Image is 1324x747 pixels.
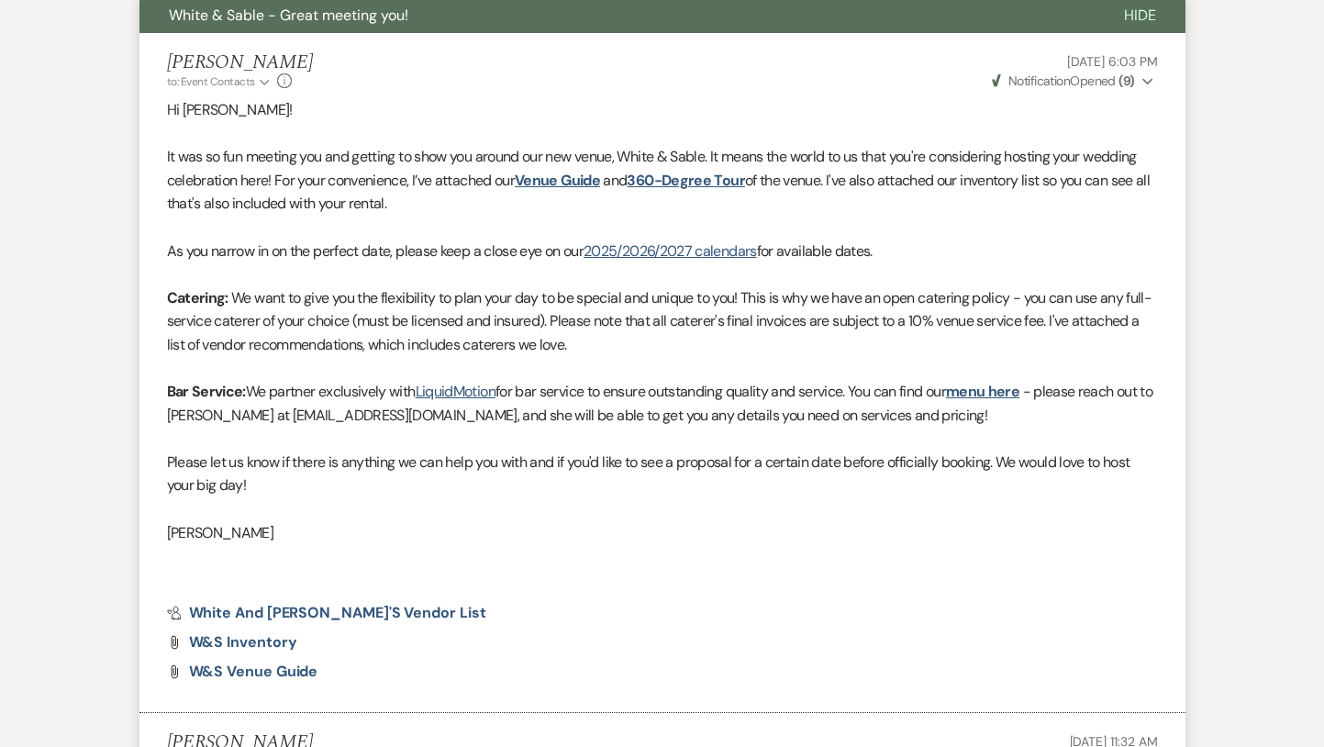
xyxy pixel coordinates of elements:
[167,147,1137,190] span: It was so fun meeting you and getting to show you around our new venue, White & Sable. It means t...
[189,603,486,622] span: White and [PERSON_NAME]'s Vendor List
[1124,6,1156,25] span: Hide
[167,100,293,119] span: Hi [PERSON_NAME]!
[603,171,627,190] span: and
[189,635,297,650] a: W&S Inventory
[167,74,255,89] span: to: Event Contacts
[167,606,486,620] a: White and [PERSON_NAME]'s Vendor List
[189,664,318,679] a: W&S Venue Guide
[189,632,297,652] span: W&S Inventory
[167,240,1158,263] p: As you narrow in on the perfect date, please keep a close eye on our for available dates.
[1067,53,1157,70] span: [DATE] 6:03 PM
[627,171,744,190] a: 360-Degree Tour
[495,382,946,401] span: for bar service to ensure outstanding quality and service. You can find our
[167,51,313,74] h5: [PERSON_NAME]
[1118,72,1134,89] strong: ( 9 )
[189,662,318,681] span: W&S Venue Guide
[167,382,1153,425] span: - please reach out to [PERSON_NAME] at [EMAIL_ADDRESS][DOMAIN_NAME], and she will be able to get ...
[992,72,1135,89] span: Opened
[167,382,246,401] strong: Bar Service:
[167,452,1130,496] span: Please let us know if there is anything we can help you with and if you'd like to see a proposal ...
[989,72,1158,91] button: NotificationOpened (9)
[167,288,1152,354] span: We want to give you the flexibility to plan your day to be special and unique to you! This is why...
[167,73,273,90] button: to: Event Contacts
[169,6,408,25] span: White & Sable - Great meeting you!
[946,382,1019,401] a: menu here
[167,523,274,542] span: [PERSON_NAME]
[1008,72,1070,89] span: Notification
[584,241,757,261] a: 2025/2026/2027 calendars
[246,382,416,401] span: We partner exclusively with
[515,171,600,190] a: Venue Guide
[416,382,495,401] a: LiquidMotion
[167,288,232,307] strong: Catering:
